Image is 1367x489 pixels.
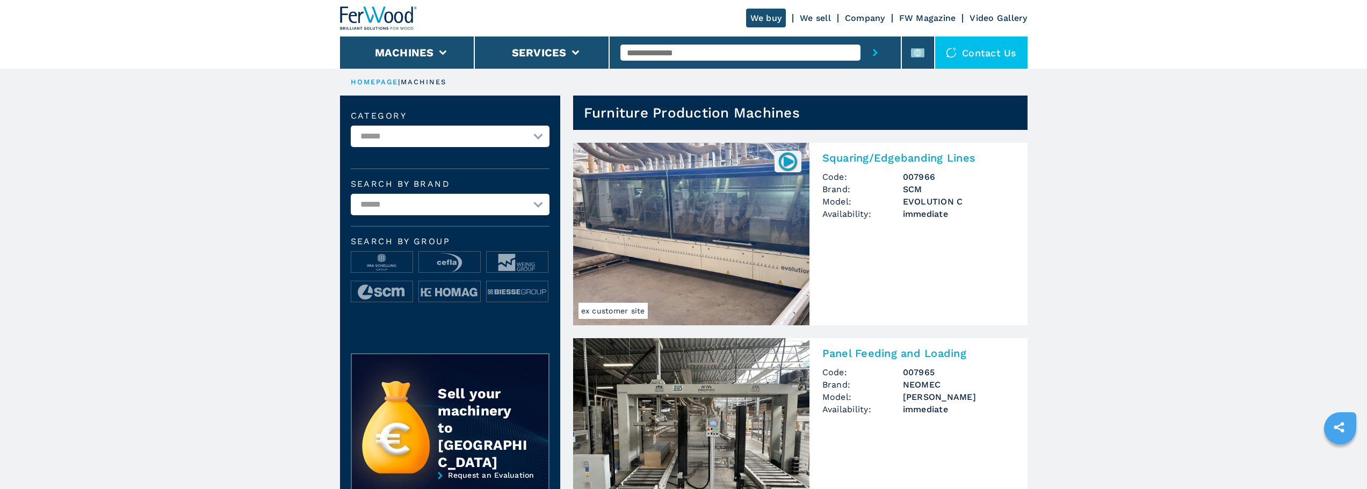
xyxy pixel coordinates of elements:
img: image [487,281,548,303]
span: immediate [903,403,1015,415]
span: Brand: [822,378,903,391]
span: Code: [822,366,903,378]
div: Sell your machinery to [GEOGRAPHIC_DATA] [438,385,527,471]
h2: Panel Feeding and Loading [822,347,1015,360]
p: machines [401,77,447,87]
a: Video Gallery [970,13,1027,23]
label: Category [351,112,549,120]
span: Search by group [351,237,549,246]
span: immediate [903,208,1015,220]
span: Availability: [822,403,903,415]
h1: Furniture Production Machines [584,104,800,121]
a: We buy [746,9,786,27]
img: image [351,252,413,273]
a: sharethis [1326,414,1352,441]
button: Machines [375,46,434,59]
span: Model: [822,195,903,208]
button: submit-button [860,37,890,69]
a: FW Magazine [899,13,956,23]
span: Availability: [822,208,903,220]
h3: SCM [903,183,1015,195]
a: Squaring/Edgebanding Lines SCM EVOLUTION Cex customer site007966Squaring/Edgebanding LinesCode:00... [573,143,1028,325]
img: Squaring/Edgebanding Lines SCM EVOLUTION C [573,143,809,325]
span: Code: [822,171,903,183]
span: Model: [822,391,903,403]
h3: NEOMEC [903,378,1015,391]
span: Brand: [822,183,903,195]
img: image [351,281,413,303]
img: 007966 [777,151,798,172]
img: image [487,252,548,273]
span: | [398,78,400,86]
a: We sell [800,13,831,23]
img: Contact us [946,47,957,58]
h3: [PERSON_NAME] [903,391,1015,403]
span: ex customer site [578,303,648,319]
h3: EVOLUTION C [903,195,1015,208]
div: Contact us [935,37,1028,69]
label: Search by brand [351,180,549,188]
img: image [419,281,480,303]
h3: 007965 [903,366,1015,378]
img: Ferwood [340,6,417,30]
a: HOMEPAGE [351,78,399,86]
button: Services [512,46,567,59]
a: Company [845,13,885,23]
h2: Squaring/Edgebanding Lines [822,151,1015,164]
h3: 007966 [903,171,1015,183]
img: image [419,252,480,273]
